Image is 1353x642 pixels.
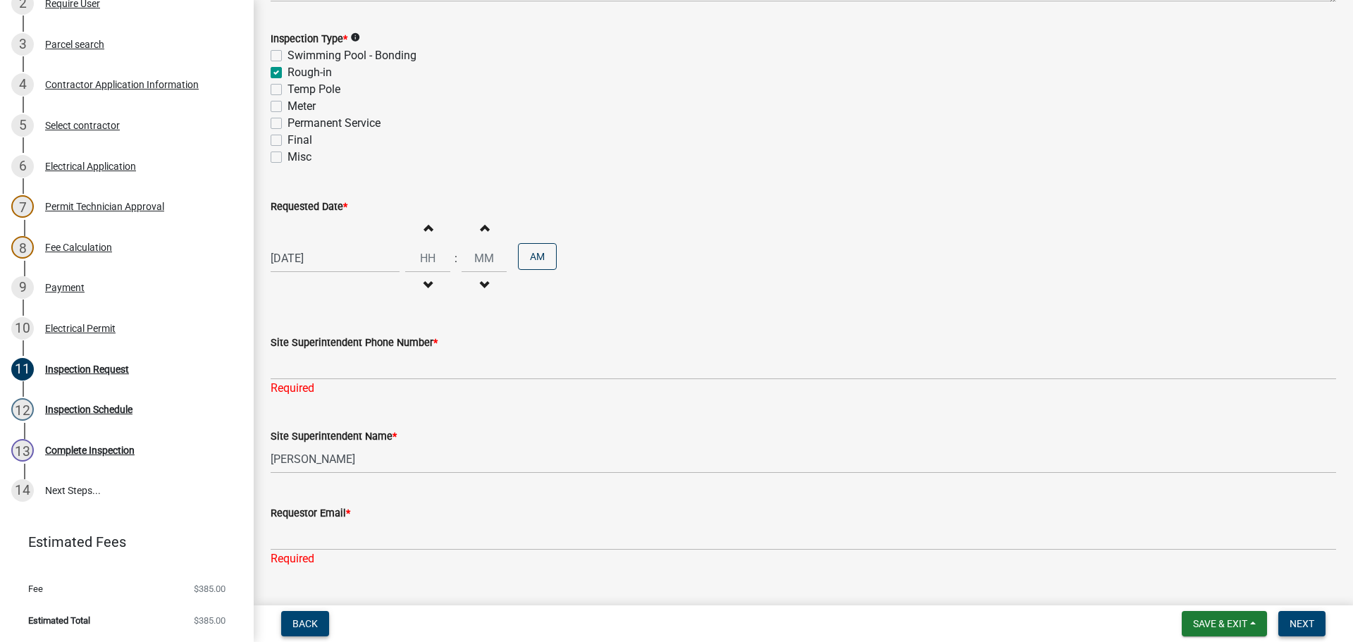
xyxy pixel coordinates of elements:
[288,81,340,98] label: Temp Pole
[45,242,112,252] div: Fee Calculation
[45,323,116,333] div: Electrical Permit
[45,405,132,414] div: Inspection Schedule
[288,47,416,64] label: Swimming Pool - Bonding
[28,616,90,625] span: Estimated Total
[45,445,135,455] div: Complete Inspection
[194,584,225,593] span: $385.00
[1182,611,1267,636] button: Save & Exit
[271,338,438,348] label: Site Superintendent Phone Number
[450,250,462,267] div: :
[271,509,350,519] label: Requestor Email
[11,73,34,96] div: 4
[45,80,199,89] div: Contractor Application Information
[350,32,360,42] i: info
[11,358,34,381] div: 11
[194,616,225,625] span: $385.00
[271,550,1336,567] div: Required
[1290,618,1314,629] span: Next
[292,618,318,629] span: Back
[11,479,34,502] div: 14
[288,64,332,81] label: Rough-in
[271,202,347,212] label: Requested Date
[11,439,34,462] div: 13
[11,528,231,556] a: Estimated Fees
[281,611,329,636] button: Back
[271,432,397,442] label: Site Superintendent Name
[271,35,347,44] label: Inspection Type
[1193,618,1247,629] span: Save & Exit
[11,114,34,137] div: 5
[45,39,104,49] div: Parcel search
[45,202,164,211] div: Permit Technician Approval
[11,398,34,421] div: 12
[288,98,316,115] label: Meter
[45,364,129,374] div: Inspection Request
[11,155,34,178] div: 6
[11,317,34,340] div: 10
[1278,611,1326,636] button: Next
[45,121,120,130] div: Select contractor
[271,380,1336,397] div: Required
[45,283,85,292] div: Payment
[518,243,557,270] button: AM
[288,149,311,166] label: Misc
[462,244,507,273] input: Minutes
[288,115,381,132] label: Permanent Service
[405,244,450,273] input: Hours
[271,244,400,273] input: mm/dd/yyyy
[45,161,136,171] div: Electrical Application
[11,276,34,299] div: 9
[11,236,34,259] div: 8
[288,132,312,149] label: Final
[28,584,43,593] span: Fee
[11,33,34,56] div: 3
[11,195,34,218] div: 7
